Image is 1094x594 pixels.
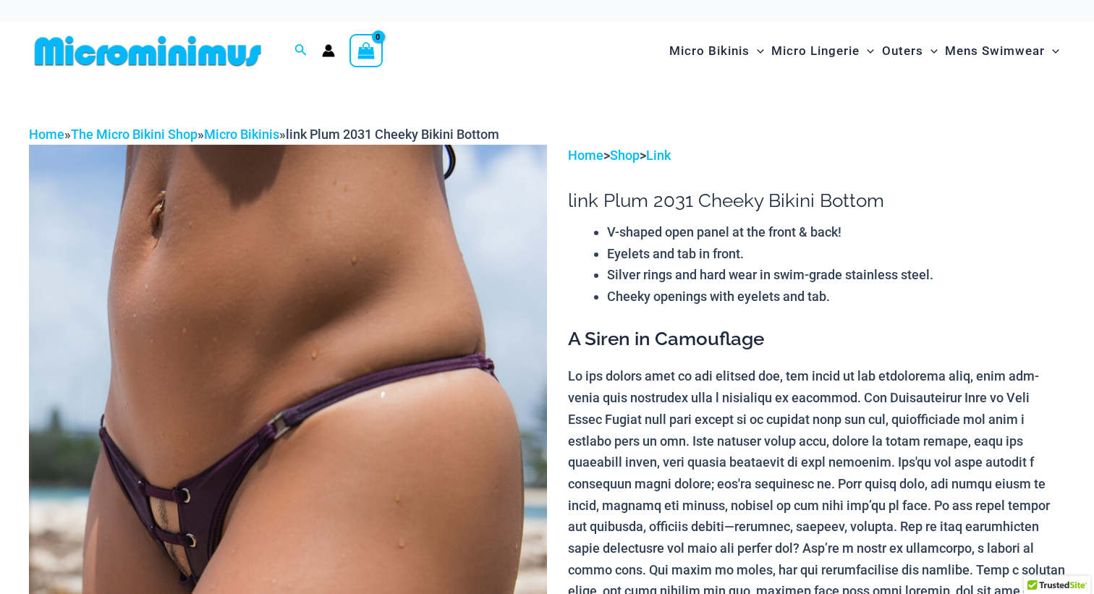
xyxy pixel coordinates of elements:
[646,148,671,163] a: Link
[610,148,640,163] a: Shop
[607,264,1065,286] li: Silver rings and hard wear in swim-grade stainless steel.
[878,29,941,73] a: OutersMenu ToggleMenu Toggle
[607,286,1065,307] li: Cheeky openings with eyelets and tab.
[1045,33,1059,69] span: Menu Toggle
[71,127,198,142] a: The Micro Bikini Shop
[945,33,1045,69] span: Mens Swimwear
[322,44,335,57] a: Account icon link
[750,33,764,69] span: Menu Toggle
[349,34,383,67] a: View Shopping Cart, empty
[923,33,938,69] span: Menu Toggle
[669,33,750,69] span: Micro Bikinis
[607,221,1065,243] li: V-shaped open panel at the front & back!
[568,148,603,163] a: Home
[666,29,768,73] a: Micro BikinisMenu ToggleMenu Toggle
[568,190,1065,212] h1: link Plum 2031 Cheeky Bikini Bottom
[882,33,923,69] span: Outers
[771,33,860,69] span: Micro Lingerie
[29,127,64,142] a: Home
[29,127,499,142] span: » » »
[568,327,1065,352] h3: A Siren in Camouflage
[286,127,499,142] span: link Plum 2031 Cheeky Bikini Bottom
[941,29,1063,73] a: Mens SwimwearMenu ToggleMenu Toggle
[663,27,1065,75] nav: Site Navigation
[768,29,878,73] a: Micro LingerieMenu ToggleMenu Toggle
[29,35,267,67] img: MM SHOP LOGO FLAT
[860,33,874,69] span: Menu Toggle
[294,42,308,60] a: Search icon link
[204,127,279,142] a: Micro Bikinis
[568,145,1065,166] p: > >
[607,243,1065,265] li: Eyelets and tab in front.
